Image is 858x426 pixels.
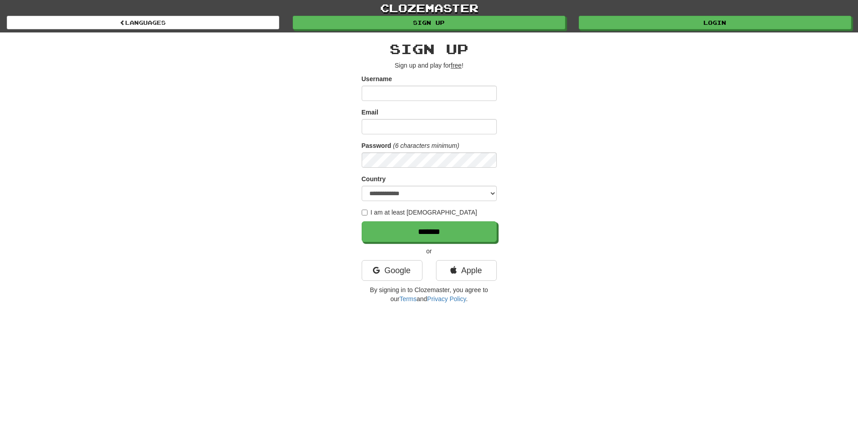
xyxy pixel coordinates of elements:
a: Login [579,16,851,29]
a: Sign up [293,16,565,29]
p: Sign up and play for ! [362,61,497,70]
u: free [451,62,462,69]
label: Password [362,141,391,150]
a: Languages [7,16,279,29]
input: I am at least [DEMOGRAPHIC_DATA] [362,210,368,215]
label: I am at least [DEMOGRAPHIC_DATA] [362,208,477,217]
a: Terms [399,295,417,302]
em: (6 characters minimum) [393,142,459,149]
label: Email [362,108,378,117]
p: By signing in to Clozemaster, you agree to our and . [362,285,497,303]
a: Google [362,260,422,281]
h2: Sign up [362,41,497,56]
label: Username [362,74,392,83]
a: Apple [436,260,497,281]
p: or [362,247,497,256]
a: Privacy Policy [427,295,466,302]
label: Country [362,174,386,183]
